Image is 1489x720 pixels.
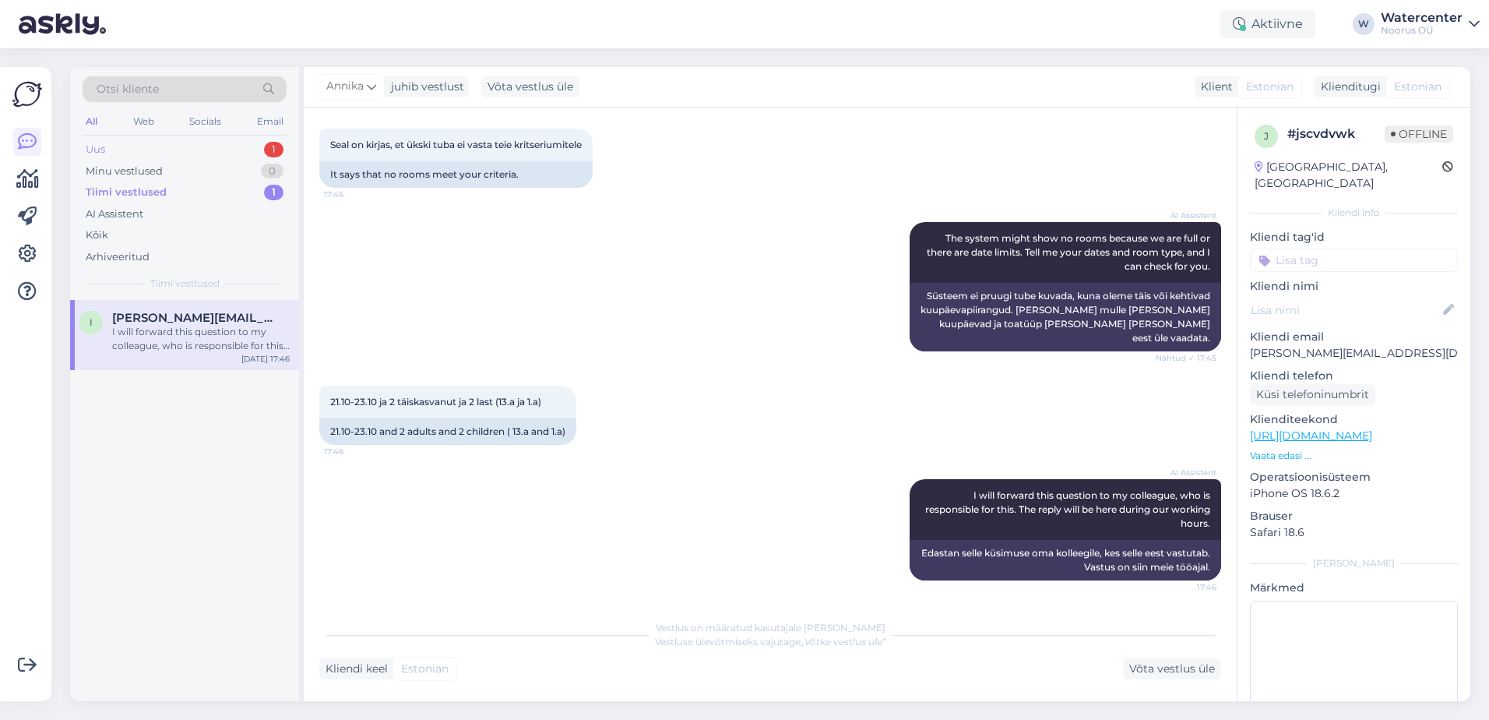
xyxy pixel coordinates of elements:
input: Lisa tag [1250,249,1458,272]
p: Kliendi email [1250,329,1458,345]
span: AI Assistent [1158,210,1216,221]
div: 1 [264,142,283,157]
div: [GEOGRAPHIC_DATA], [GEOGRAPHIC_DATA] [1255,159,1442,192]
div: Võta vestlus üle [481,76,579,97]
span: Otsi kliente [97,81,159,97]
div: Kõik [86,228,108,243]
div: Minu vestlused [86,164,163,179]
span: ingrid.jasmin08@gmail.com [112,311,274,325]
p: Safari 18.6 [1250,524,1458,541]
span: Estonian [1246,79,1294,95]
div: [DATE] 17:46 [241,353,290,365]
input: Lisa nimi [1251,302,1440,319]
p: Kliendi telefon [1250,368,1458,384]
span: Seal on kirjas, et ükski tuba ei vasta teie kritseriumitele [330,139,582,150]
p: Märkmed [1250,580,1458,596]
span: Annika [326,78,364,95]
div: AI Assistent [86,206,143,222]
div: # jscvdvwk [1287,125,1385,143]
span: i [90,316,93,328]
span: The system might show no rooms because we are full or there are date limits. Tell me your dates a... [927,232,1213,272]
div: Võta vestlus üle [1123,658,1221,679]
p: Brauser [1250,508,1458,524]
div: Kliendi keel [319,661,388,677]
div: Aktiivne [1220,10,1315,38]
div: Arhiveeritud [86,249,150,265]
div: Tiimi vestlused [86,185,167,200]
span: Vestlus on määratud kasutajale [PERSON_NAME] [656,622,885,634]
div: Edastan selle küsimuse oma kolleegile, kes selle eest vastutab. Vastus on siin meie tööajal. [910,540,1221,581]
div: Klient [1195,79,1233,95]
span: 17:45 [324,189,382,200]
span: 17:46 [1158,581,1216,593]
div: 21.10-23.10 and 2 adults and 2 children ( 13.a and 1.a) [319,418,576,445]
div: It says that no rooms meet your criteria. [319,161,593,188]
span: Estonian [401,661,449,677]
div: 1 [264,185,283,200]
div: Socials [186,111,224,132]
div: [PERSON_NAME] [1250,556,1458,570]
span: Estonian [1394,79,1441,95]
div: 0 [261,164,283,179]
div: Küsi telefoninumbrit [1250,384,1375,405]
p: iPhone OS 18.6.2 [1250,485,1458,502]
i: „Võtke vestlus üle” [801,636,886,648]
span: Tiimi vestlused [150,277,220,291]
span: 17:46 [324,446,382,457]
div: Süsteem ei pruugi tube kuvada, kuna oleme täis või kehtivad kuupäevapiirangud. [PERSON_NAME] mull... [910,283,1221,351]
p: Kliendi nimi [1250,278,1458,295]
span: I will forward this question to my colleague, who is responsible for this. The reply will be here... [925,489,1213,529]
a: WatercenterNoorus OÜ [1381,12,1480,37]
p: Vaata edasi ... [1250,449,1458,463]
span: Offline [1385,125,1453,143]
span: 21.10-23.10 ja 2 täiskasvanut ja 2 last (13.a ja 1.a) [330,396,541,408]
a: [URL][DOMAIN_NAME] [1250,429,1372,443]
span: Vestluse ülevõtmiseks vajutage [655,636,886,648]
p: Operatsioonisüsteem [1250,469,1458,485]
p: [PERSON_NAME][EMAIL_ADDRESS][DOMAIN_NAME] [1250,345,1458,362]
span: Nähtud ✓ 17:45 [1156,352,1216,364]
div: W [1353,13,1375,35]
div: Uus [86,142,105,157]
div: Noorus OÜ [1381,24,1463,37]
p: Klienditeekond [1250,411,1458,428]
span: AI Assistent [1158,467,1216,478]
div: Watercenter [1381,12,1463,24]
p: Kliendi tag'id [1250,229,1458,245]
div: Klienditugi [1315,79,1381,95]
div: juhib vestlust [385,79,464,95]
img: Askly Logo [12,79,42,109]
div: I will forward this question to my colleague, who is responsible for this. The reply will be here... [112,325,290,353]
span: j [1264,130,1269,142]
div: Kliendi info [1250,206,1458,220]
div: Email [254,111,287,132]
div: Web [130,111,157,132]
div: All [83,111,100,132]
